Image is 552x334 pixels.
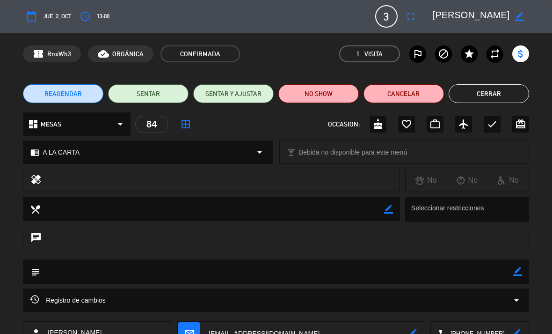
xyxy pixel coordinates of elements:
[375,5,398,28] span: 3
[438,48,449,59] i: block
[98,48,109,59] i: cloud_done
[405,11,416,22] i: fullscreen
[515,12,524,21] i: border_color
[44,89,82,99] span: REAGENDAR
[364,49,383,59] em: Visita
[464,48,475,59] i: star
[429,119,441,130] i: work_outline
[23,8,40,25] button: calendar_today
[254,147,265,158] i: arrow_drop_down
[80,11,91,22] i: access_time
[43,11,72,21] span: jue. 2, oct.
[356,49,360,59] span: 1
[108,84,189,103] button: SENTAR
[402,8,419,25] button: fullscreen
[328,119,360,130] span: OCCASION:
[487,174,529,186] div: No
[278,84,359,103] button: NO SHOW
[447,174,488,186] div: No
[406,174,447,186] div: No
[515,119,526,130] i: card_giftcard
[26,11,37,22] i: calendar_today
[33,48,44,59] span: confirmation_number
[77,8,94,25] button: access_time
[515,48,526,59] i: attach_money
[97,11,109,21] span: 13:00
[193,84,274,103] button: SENTAR Y AJUSTAR
[30,232,42,245] i: chat
[299,147,407,158] span: Bebida no disponible para este menú
[449,84,529,103] button: Cerrar
[513,267,522,276] i: border_color
[41,119,61,130] span: MESAS
[43,147,80,158] span: A LA CARTA
[112,49,144,59] span: ORGÁNICA
[363,84,444,103] button: Cancelar
[23,84,103,103] button: REAGENDAR
[47,49,71,59] span: RnxWh3
[511,295,522,306] i: arrow_drop_down
[160,45,240,62] span: CONFIRMADA
[287,148,296,157] i: local_bar
[30,204,40,214] i: local_dining
[180,119,191,130] i: border_all
[30,148,39,157] i: chrome_reader_mode
[135,116,168,133] div: 84
[401,119,412,130] i: favorite_border
[115,119,126,130] i: arrow_drop_down
[30,174,42,187] i: healing
[372,119,384,130] i: cake
[28,119,39,130] i: dashboard
[412,48,423,59] i: outlined_flag
[489,48,501,59] i: repeat
[30,295,106,306] span: Registro de cambios
[30,267,40,277] i: subject
[384,205,393,214] i: border_color
[458,119,469,130] i: airplanemode_active
[487,119,498,130] i: check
